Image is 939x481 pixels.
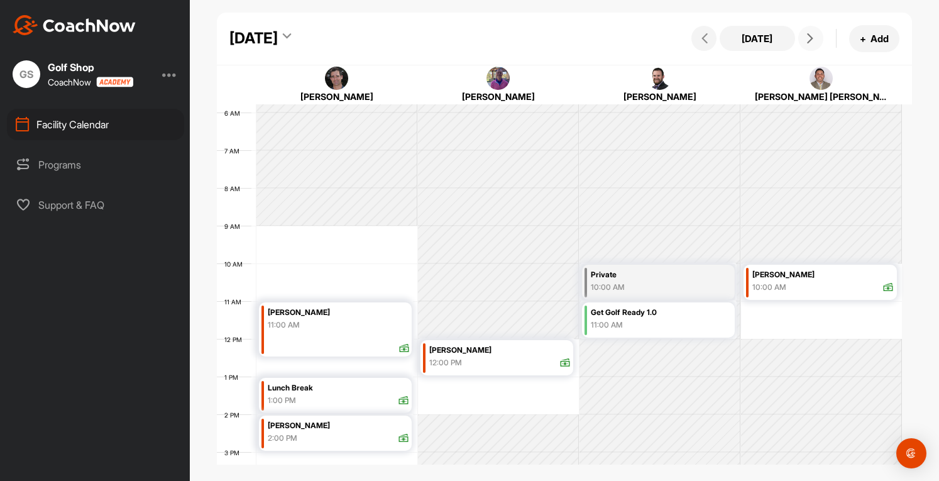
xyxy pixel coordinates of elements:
div: Lunch Break [268,381,409,395]
img: CoachNow [13,15,136,35]
span: + [860,32,866,45]
div: [DATE] [229,27,278,50]
img: CoachNow acadmey [96,77,133,87]
img: square_ca7ec96441eb838c310c341fdbc4eb55.jpg [486,67,510,91]
img: square_5a02689f1687616c836b4f227dadd02e.jpg [648,67,672,91]
div: Get Golf Ready 1.0 [591,306,732,320]
button: +Add [849,25,899,52]
div: [PERSON_NAME] [432,90,565,103]
div: 1:00 PM [268,395,296,406]
div: 10:00 AM [591,282,709,293]
div: 11 AM [217,298,254,306]
div: Support & FAQ [7,189,184,221]
div: CoachNow [48,77,133,87]
div: Open Intercom Messenger [896,438,926,468]
div: 9 AM [217,223,253,230]
div: [PERSON_NAME] [268,419,409,433]
div: [PERSON_NAME] [752,268,894,282]
div: 11:00 AM [591,319,732,331]
div: Programs [7,149,184,180]
div: 2:00 PM [268,433,297,444]
div: Facility Calendar [7,109,184,140]
div: GS [13,60,40,88]
img: square_0ade9b29a01d013c47883038bb051d47.jpg [810,67,833,91]
img: square_5027e2341d9045fb2fbe9f18383d5129.jpg [325,67,349,91]
div: 2 PM [217,411,252,419]
div: 12 PM [217,336,255,343]
div: [PERSON_NAME] [268,306,409,320]
div: 10 AM [217,260,255,268]
div: 3 PM [217,449,252,456]
div: 11:00 AM [268,319,300,331]
div: Private [591,268,709,282]
div: [PERSON_NAME] [429,343,571,358]
div: 12:00 PM [429,357,462,368]
button: [DATE] [720,26,795,51]
div: 6 AM [217,109,253,117]
div: 8 AM [217,185,253,192]
div: 10:00 AM [752,282,786,293]
div: Golf Shop [48,62,133,72]
div: [PERSON_NAME] [PERSON_NAME] [755,90,888,103]
div: [PERSON_NAME] [593,90,727,103]
div: 1 PM [217,373,251,381]
div: 7 AM [217,147,252,155]
div: [PERSON_NAME] [270,90,404,103]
